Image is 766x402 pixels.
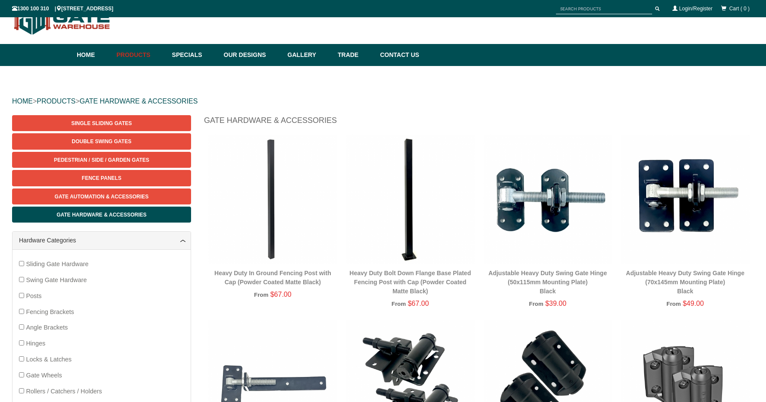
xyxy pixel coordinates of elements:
[408,300,429,307] span: $67.00
[12,170,191,186] a: Fence Panels
[346,135,475,264] img: Heavy Duty Bolt Down Flange Base Plated Fencing Post with Cap (Powder Coated Matte Black) - Gate ...
[79,97,198,105] a: GATE HARDWARE & ACCESSORIES
[26,372,62,379] span: Gate Wheels
[729,6,750,12] span: Cart ( 0 )
[376,44,419,66] a: Contact Us
[82,175,122,181] span: Fence Panels
[168,44,220,66] a: Specials
[26,276,87,283] span: Swing Gate Hardware
[12,97,33,105] a: HOME
[283,44,333,66] a: Gallery
[679,6,713,12] a: Login/Register
[593,171,766,372] iframe: LiveChat chat widget
[12,115,191,131] a: Single Sliding Gates
[349,270,471,295] a: Heavy Duty Bolt Down Flange Base Plated Fencing Post with Cap (Powder Coated Matte Black)
[26,388,102,395] span: Rollers / Catchers / Holders
[26,261,88,267] span: Sliding Gate Hardware
[57,212,147,218] span: Gate Hardware & Accessories
[489,270,607,295] a: Adjustable Heavy Duty Swing Gate Hinge (50x115mm Mounting Plate)Black
[12,188,191,204] a: Gate Automation & Accessories
[621,135,750,264] img: Adjustable Heavy Duty Swing Gate Hinge (70x145mm Mounting Plate) - Black - Gate Warehouse
[26,324,68,331] span: Angle Brackets
[77,44,112,66] a: Home
[26,308,74,315] span: Fencing Brackets
[12,88,754,115] div: > >
[214,270,331,286] a: Heavy Duty In Ground Fencing Post with Cap (Powder Coated Matte Black)
[220,44,283,66] a: Our Designs
[37,97,75,105] a: PRODUCTS
[254,292,268,298] span: From
[54,157,149,163] span: Pedestrian / Side / Garden Gates
[545,300,566,307] span: $39.00
[112,44,168,66] a: Products
[270,291,292,298] span: $67.00
[529,301,543,307] span: From
[55,194,149,200] span: Gate Automation & Accessories
[556,3,652,14] input: SEARCH PRODUCTS
[12,133,191,149] a: Double Swing Gates
[26,340,45,347] span: Hinges
[204,115,754,130] h1: Gate Hardware & Accessories
[12,207,191,223] a: Gate Hardware & Accessories
[392,301,406,307] span: From
[483,135,612,264] img: Adjustable Heavy Duty Swing Gate Hinge (50x115mm Mounting Plate) - Black - Gate Warehouse
[208,135,337,264] img: Heavy Duty In Ground Fencing Post with Cap (Powder Coated Matte Black) - Gate Warehouse
[19,236,184,245] a: Hardware Categories
[12,6,113,12] span: 1300 100 310 | [STREET_ADDRESS]
[71,120,132,126] span: Single Sliding Gates
[72,138,131,144] span: Double Swing Gates
[12,152,191,168] a: Pedestrian / Side / Garden Gates
[333,44,376,66] a: Trade
[26,356,72,363] span: Locks & Latches
[26,292,41,299] span: Posts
